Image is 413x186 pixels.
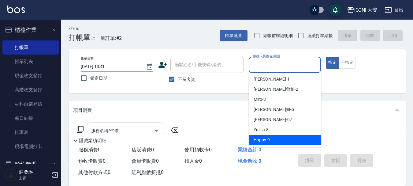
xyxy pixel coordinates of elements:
button: 登出 [382,4,406,16]
span: [PERSON_NAME] -07 [254,116,292,123]
button: 帳單速查 [220,30,247,41]
button: save [329,4,341,16]
span: [PERSON_NAME]曾姐 -2 [254,86,298,93]
span: 現金應收 0 [238,158,261,164]
span: 業績合計 0 [238,147,261,153]
div: 項目消費 [69,101,406,120]
p: 隱藏業績明細 [79,138,106,144]
span: 預收卡販賣 0 [78,158,106,164]
span: 其他付款方式 0 [78,169,110,175]
span: Happy -9 [254,137,270,143]
input: YYYY/MM/DD hh:mm [81,62,140,72]
span: Yulisa -8 [254,127,269,133]
span: 扣入金 0 [184,158,202,164]
span: 店販消費 0 [132,147,154,153]
label: 帳單日期 [81,56,94,61]
a: 排班表 [2,125,59,139]
div: ICONI 大安 [354,6,378,14]
a: 帳單列表 [2,55,59,69]
span: 上一筆訂單:#2 [91,34,122,42]
button: Open [151,126,161,136]
a: 打帳單 [2,40,59,55]
button: ICONI 大安 [344,4,380,16]
button: Choose date, selected date is 2025-09-16 [142,59,157,74]
span: 鎖定日期 [90,75,107,82]
a: 材料自購登錄 [2,97,59,111]
span: [PERSON_NAME] -1 [254,76,290,82]
span: 紅利點數折抵 0 [132,169,164,175]
span: Miro -3 [254,96,266,103]
button: 指定 [326,57,339,69]
a: 每日結帳 [2,111,59,125]
span: [PERSON_NAME]姐 -5 [254,106,294,113]
a: 高階收支登錄 [2,83,59,97]
p: 主管 [19,175,50,181]
button: 櫃檯作業 [2,22,59,38]
a: 現場電腦打卡 [2,139,59,154]
span: 不留客資 [178,76,195,83]
h3: 打帳單 [69,33,91,42]
button: 不指定 [339,57,356,69]
p: 項目消費 [73,107,92,114]
img: Person [5,169,17,181]
span: 會員卡販賣 0 [132,158,159,164]
h5: 莊奕琳 [19,169,50,175]
span: 結帳前確認明細 [263,32,293,39]
a: 現金收支登錄 [2,69,59,83]
span: 服務消費 0 [78,147,101,153]
label: 服務人員姓名/編號 [253,54,280,59]
span: 連續打單結帳 [307,32,333,39]
span: 使用預收卡 0 [184,147,212,153]
img: Logo [7,6,25,13]
button: 預約管理 [2,156,59,172]
h2: Key In [69,27,91,31]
